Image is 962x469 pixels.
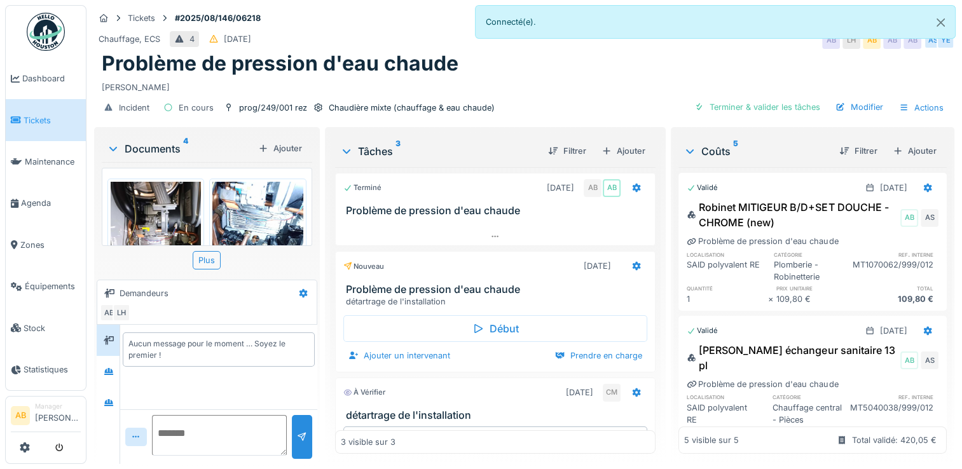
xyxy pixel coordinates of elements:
[35,402,81,429] li: [PERSON_NAME]
[212,182,303,302] img: y18a9gajtxnk1pi31kok6wqjb816
[853,259,938,283] div: MT1070062/999/012
[102,51,458,76] h1: Problème de pression d'eau chaude
[603,179,621,197] div: AB
[6,182,86,224] a: Agenda
[343,182,381,193] div: Terminé
[937,31,954,49] div: YE
[6,58,86,99] a: Dashboard
[684,144,829,159] div: Coûts
[921,209,938,227] div: AS
[830,99,888,116] div: Modifier
[20,239,81,251] span: Zones
[100,304,118,322] div: AB
[128,338,309,361] div: Aucun message pour le moment … Soyez le premier !
[850,393,938,401] h6: ref. interne
[834,142,883,160] div: Filtrer
[852,434,937,446] div: Total validé: 420,05 €
[880,182,907,194] div: [DATE]
[11,406,30,425] li: AB
[475,5,956,39] div: Connecté(e).
[24,322,81,334] span: Stock
[343,261,384,272] div: Nouveau
[113,304,130,322] div: LH
[179,102,214,114] div: En cours
[102,76,947,93] div: [PERSON_NAME]
[684,434,739,446] div: 5 visible sur 5
[566,386,593,398] div: [DATE]
[346,409,650,421] h3: détartrage de l'installation
[27,13,65,51] img: Badge_color-CXgf-gQk.svg
[687,402,764,451] div: SAID polyvalent RE
[25,280,81,292] span: Équipements
[584,260,611,272] div: [DATE]
[170,12,266,24] strong: #2025/08/146/06218
[6,349,86,390] a: Statistiques
[25,156,81,168] span: Maintenance
[687,250,766,259] h6: localisation
[850,402,938,451] div: MT5040038/999/012
[340,144,538,159] div: Tâches
[6,266,86,307] a: Équipements
[926,6,955,39] button: Close
[603,384,621,402] div: CM
[822,31,840,49] div: AB
[550,347,647,364] div: Prendre en charge
[111,182,201,302] img: jciax9lyf0hdfojdj794u885okr4
[776,284,858,292] h6: prix unitaire
[6,224,86,266] a: Zones
[687,378,838,390] div: Problème de pression d'eau chaude
[687,200,898,230] div: Robinet MITIGEUR B/D+SET DOUCHE -CHROME (new)
[343,387,385,398] div: À vérifier
[119,102,149,114] div: Incident
[687,284,768,292] h6: quantité
[689,99,825,116] div: Terminer & valider les tâches
[773,402,850,451] div: Chauffage central - Pièces détachées chaudières
[687,325,718,336] div: Validé
[253,140,307,157] div: Ajouter
[395,144,401,159] sup: 3
[193,251,221,269] div: Plus
[900,209,918,227] div: AB
[11,402,81,432] a: AB Manager[PERSON_NAME]
[687,235,838,247] div: Problème de pression d'eau chaude
[584,179,601,197] div: AB
[596,142,650,160] div: Ajouter
[687,293,768,305] div: 1
[128,12,155,24] div: Tickets
[543,142,591,160] div: Filtrer
[99,33,160,45] div: Chauffage, ECS
[35,402,81,411] div: Manager
[768,293,776,305] div: ×
[774,250,853,259] h6: catégorie
[120,287,168,299] div: Demandeurs
[239,102,307,114] div: prog/249/001 rez
[687,259,766,283] div: SAID polyvalent RE
[329,102,495,114] div: Chaudière mixte (chauffage & eau chaude)
[883,31,901,49] div: AB
[547,182,574,194] div: [DATE]
[853,250,938,259] h6: ref. interne
[224,33,251,45] div: [DATE]
[924,31,942,49] div: AS
[904,31,921,49] div: AB
[842,31,860,49] div: LH
[6,307,86,348] a: Stock
[189,33,195,45] div: 4
[921,351,938,369] div: AS
[687,343,898,373] div: [PERSON_NAME] échangeur sanitaire 13 pl
[343,315,647,342] div: Début
[863,31,881,49] div: AB
[346,283,650,296] h3: Problème de pression d'eau chaude
[24,364,81,376] span: Statistiques
[107,141,253,156] div: Documents
[774,259,853,283] div: Plomberie - Robinetterie
[343,347,455,364] div: Ajouter un intervenant
[687,393,764,401] h6: localisation
[6,99,86,140] a: Tickets
[773,393,850,401] h6: catégorie
[900,351,918,369] div: AB
[687,182,718,193] div: Validé
[888,142,942,160] div: Ajouter
[21,197,81,209] span: Agenda
[24,114,81,126] span: Tickets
